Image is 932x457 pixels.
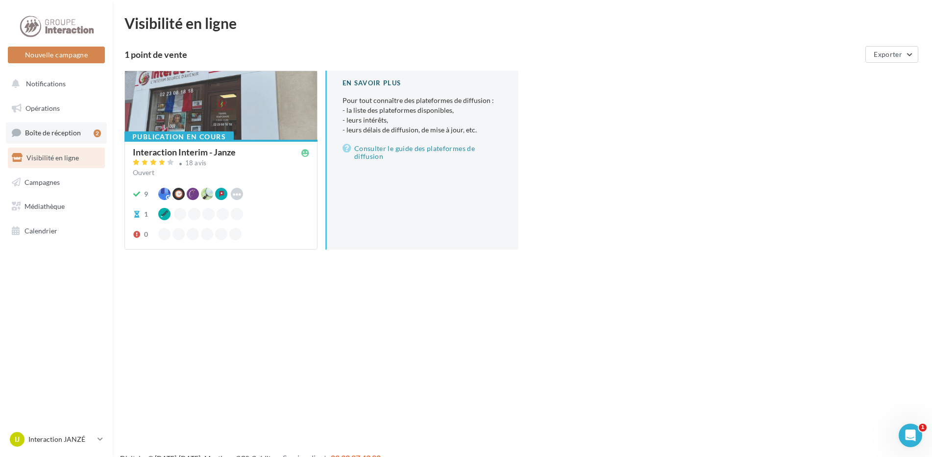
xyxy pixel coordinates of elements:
[343,115,503,125] li: - leurs intérêts,
[343,125,503,135] li: - leurs délais de diffusion, de mise à jour, etc.
[185,160,207,166] div: 18 avis
[343,143,503,162] a: Consulter le guide des plateformes de diffusion
[6,98,107,119] a: Opérations
[144,229,148,239] div: 0
[133,168,154,177] span: Ouvert
[28,434,94,444] p: Interaction JANZÉ
[25,178,60,186] span: Campagnes
[124,131,234,142] div: Publication en cours
[94,129,101,137] div: 2
[8,430,105,449] a: IJ Interaction JANZÉ
[25,128,81,137] span: Boîte de réception
[6,196,107,217] a: Médiathèque
[6,221,107,241] a: Calendrier
[26,153,79,162] span: Visibilité en ligne
[26,79,66,88] span: Notifications
[15,434,20,444] span: IJ
[343,78,503,88] div: En savoir plus
[25,227,57,235] span: Calendrier
[343,96,503,135] p: Pour tout connaître des plateformes de diffusion :
[865,46,918,63] button: Exporter
[6,172,107,193] a: Campagnes
[144,209,148,219] div: 1
[133,148,236,156] div: Interaction Interim - Janze
[144,189,148,199] div: 9
[899,424,922,447] iframe: Intercom live chat
[25,202,65,210] span: Médiathèque
[6,122,107,143] a: Boîte de réception2
[343,105,503,115] li: - la liste des plateformes disponibles,
[919,424,927,432] span: 1
[6,74,103,94] button: Notifications
[124,50,861,59] div: 1 point de vente
[8,47,105,63] button: Nouvelle campagne
[133,158,309,170] a: 18 avis
[25,104,60,112] span: Opérations
[6,148,107,168] a: Visibilité en ligne
[124,16,920,30] div: Visibilité en ligne
[874,50,902,58] span: Exporter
